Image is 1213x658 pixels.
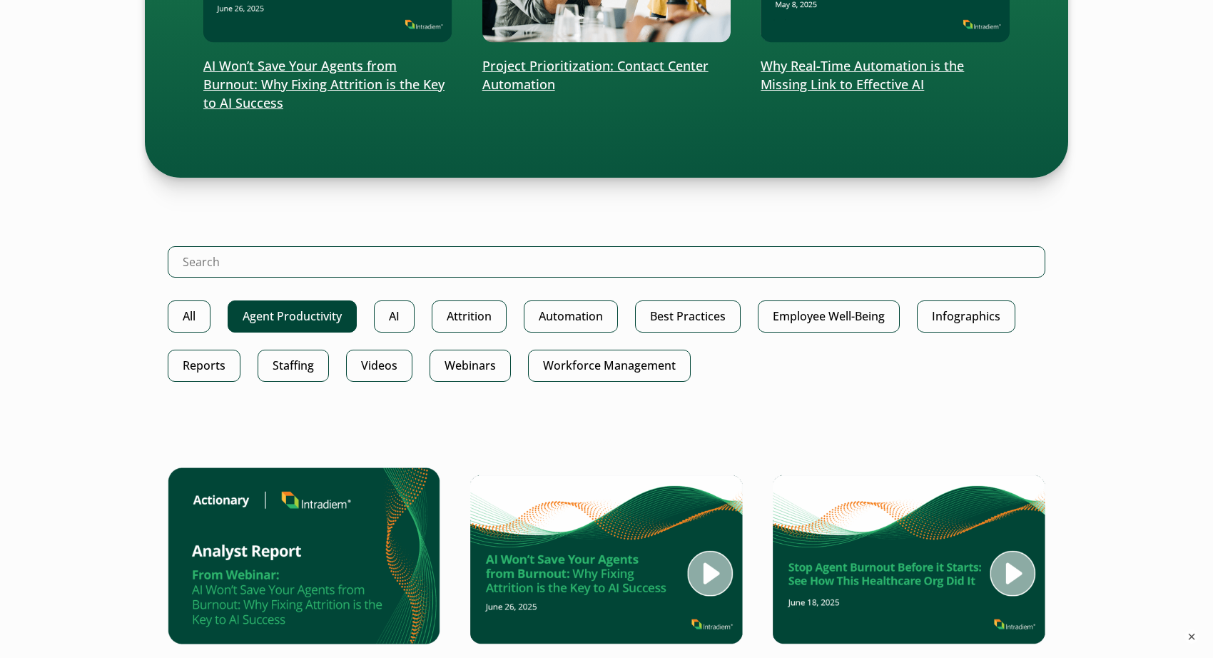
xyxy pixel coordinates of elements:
[168,300,210,333] a: All
[430,350,511,382] a: Webinars
[761,57,1010,94] p: Why Real-Time Automation is the Missing Link to Effective AI
[346,350,412,382] a: Videos
[228,300,357,333] a: Agent Productivity
[203,57,452,113] p: AI Won’t Save Your Agents from Burnout: Why Fixing Attrition is the Key to AI Success
[482,57,731,94] p: Project Prioritization: Contact Center Automation
[168,246,1045,300] form: Search Intradiem
[1184,629,1199,644] button: ×
[528,350,691,382] a: Workforce Management
[524,300,618,333] a: Automation
[635,300,741,333] a: Best Practices
[168,350,240,382] a: Reports
[758,300,900,333] a: Employee Well-Being
[917,300,1015,333] a: Infographics
[258,350,329,382] a: Staffing
[374,300,415,333] a: AI
[432,300,507,333] a: Attrition
[168,246,1045,278] input: Search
